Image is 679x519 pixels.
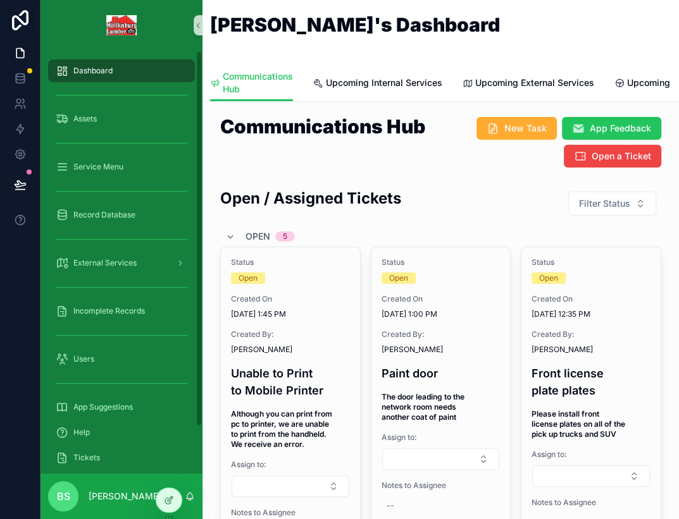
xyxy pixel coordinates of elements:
div: scrollable content [40,51,202,473]
h4: Unable to Print to Mobile Printer [231,365,350,399]
span: Users [73,354,94,364]
span: Assets [73,114,97,124]
span: Dashboard [73,66,113,76]
span: Communications Hub [223,70,293,95]
span: Created On [231,294,350,304]
div: Open [539,272,558,284]
span: Status [532,257,651,267]
span: App Feedback [590,122,651,135]
span: [DATE] 12:35 PM [532,309,651,319]
button: Select Button [382,448,500,470]
a: Dashboard [48,59,195,82]
a: Upcoming External Services [463,71,594,97]
a: Communications Hub [210,65,293,102]
span: Open a Ticket [592,150,651,162]
a: Users [48,348,195,370]
a: Upcoming Internal Services [313,71,442,97]
span: Filter Status [579,197,630,210]
button: New Task [477,117,557,140]
span: Notes to Assignee [532,498,651,508]
h4: Front license plate plates [532,365,651,399]
div: -- [387,501,394,511]
strong: Please install front license plates on all of the pick up trucks and SUV [532,409,627,439]
a: Incomplete Records [48,300,195,322]
a: Record Database [48,204,195,226]
h4: Paint door [382,365,501,382]
span: Created On [382,294,501,304]
span: [PERSON_NAME] [382,345,443,355]
strong: The door leading to the network room needs another coat of paint [382,392,466,422]
span: Service Menu [73,162,123,172]
a: Service Menu [48,156,195,178]
h1: Communications Hub [220,117,425,136]
span: Created By: [532,329,651,339]
span: Assign to: [231,460,350,470]
span: Incomplete Records [73,306,145,316]
div: 5 [283,231,287,241]
a: App Suggestions [48,396,195,418]
div: Open [239,272,258,284]
button: Select Button [568,192,656,216]
a: Tickets [48,446,195,469]
button: Select Button [232,475,349,497]
span: Assign to: [382,432,501,443]
span: New Task [504,122,547,135]
a: Assets [48,107,195,130]
span: Upcoming External Services [475,76,594,89]
span: [DATE] 1:45 PM [231,309,350,319]
span: Created On [532,294,651,304]
button: App Feedback [562,117,661,140]
span: [PERSON_NAME] [231,345,292,355]
p: [PERSON_NAME] [89,490,161,503]
span: Record Database [73,210,135,220]
strong: Although you can print from pc to printer, we are unable to print from the handheld. We receive a... [231,409,334,449]
span: Status [382,257,501,267]
a: Help [48,421,195,444]
a: External Services [48,252,195,274]
span: External Services [73,258,137,268]
span: Tickets [73,453,100,463]
button: Select Button [532,465,650,487]
span: Status [231,257,350,267]
h1: [PERSON_NAME]'s Dashboard [210,15,500,34]
img: App logo [106,15,137,35]
div: Open [389,272,408,284]
span: Upcoming Internal Services [326,76,442,89]
span: Assign to: [532,449,651,460]
span: Open [246,230,270,243]
span: [DATE] 1:00 PM [382,309,501,319]
span: Notes to Assignee [231,508,350,518]
h2: Open / Assigned Tickets [220,188,401,209]
button: Open a Ticket [564,145,661,168]
span: [PERSON_NAME] [532,345,593,355]
span: App Suggestions [73,402,133,412]
span: Created By: [382,329,501,339]
span: Created By: [231,329,350,339]
span: BS [57,489,70,504]
span: Help [73,427,90,437]
span: Notes to Assignee [382,480,501,491]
